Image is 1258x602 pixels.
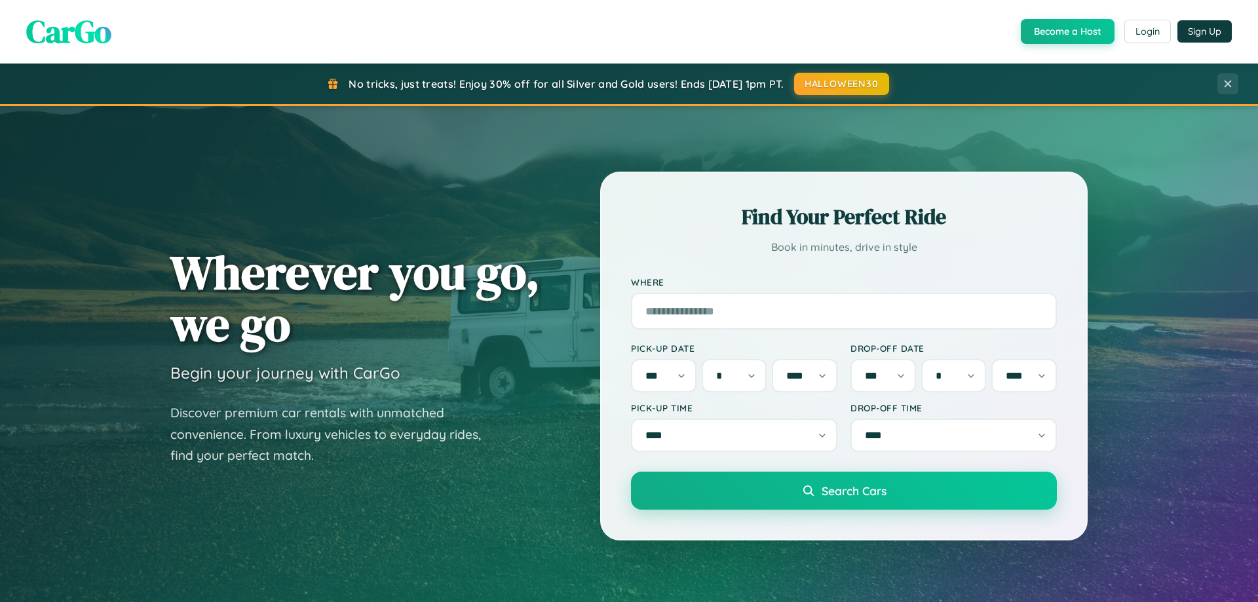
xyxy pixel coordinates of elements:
[170,363,400,383] h3: Begin your journey with CarGo
[349,77,784,90] span: No tricks, just treats! Enjoy 30% off for all Silver and Gold users! Ends [DATE] 1pm PT.
[1021,19,1115,44] button: Become a Host
[631,276,1057,288] label: Where
[170,402,498,466] p: Discover premium car rentals with unmatched convenience. From luxury vehicles to everyday rides, ...
[26,10,111,53] span: CarGo
[850,343,1057,354] label: Drop-off Date
[850,402,1057,413] label: Drop-off Time
[794,73,889,95] button: HALLOWEEN30
[170,246,540,350] h1: Wherever you go, we go
[631,202,1057,231] h2: Find Your Perfect Ride
[631,402,837,413] label: Pick-up Time
[1124,20,1171,43] button: Login
[1177,20,1232,43] button: Sign Up
[822,483,886,498] span: Search Cars
[631,472,1057,510] button: Search Cars
[631,238,1057,257] p: Book in minutes, drive in style
[631,343,837,354] label: Pick-up Date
